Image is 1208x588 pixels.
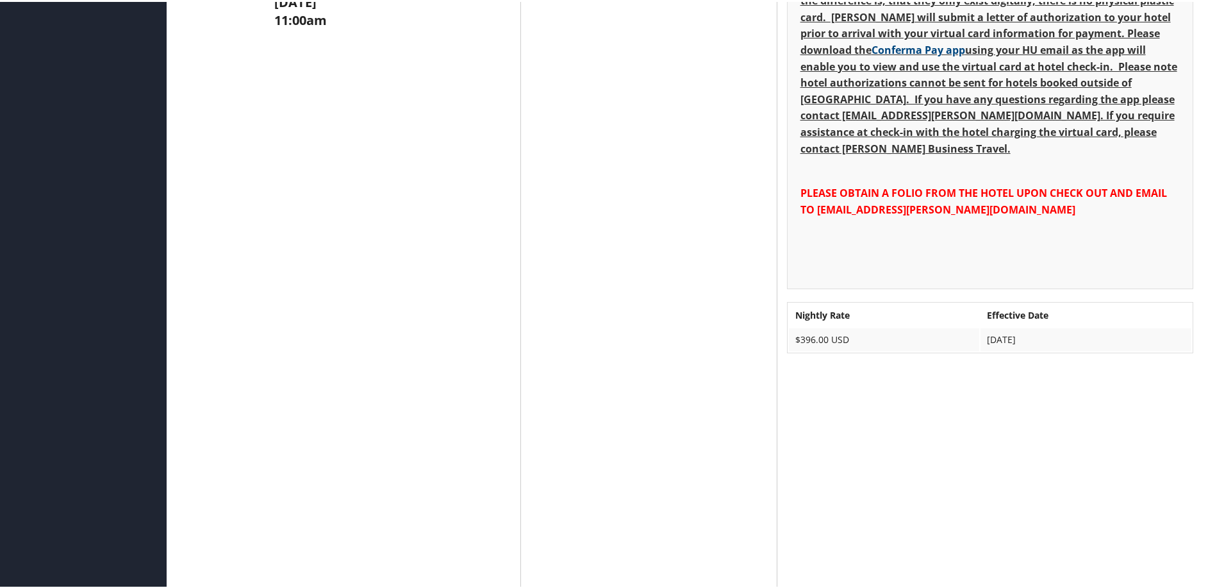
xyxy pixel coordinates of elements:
a: Conferma Pay app [872,41,965,55]
strong: 11:00am [274,10,327,27]
span: PLEASE OBTAIN A FOLIO FROM THE HOTEL UPON CHECK OUT AND EMAIL TO [EMAIL_ADDRESS][PERSON_NAME][DOM... [800,184,1167,215]
td: $396.00 USD [789,326,980,349]
th: Nightly Rate [789,302,980,325]
th: Effective Date [980,302,1191,325]
td: [DATE] [980,326,1191,349]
